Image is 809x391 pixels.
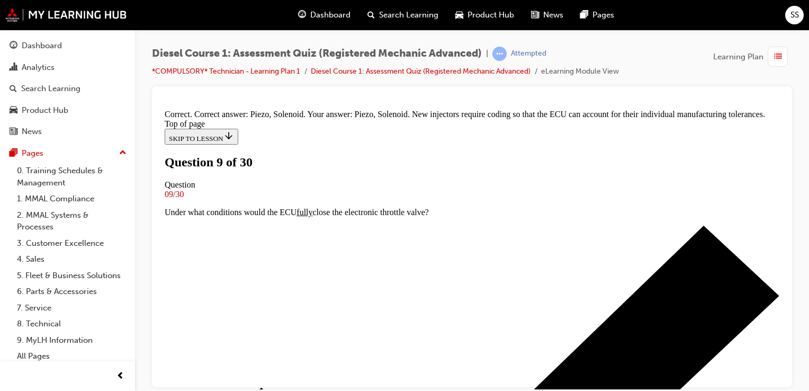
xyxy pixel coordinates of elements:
[4,4,619,14] div: Correct. Correct answer: Piezo, Solenoid. Your answer: Piezo, Solenoid. New injectors require cod...
[4,144,131,163] button: Pages
[13,191,131,207] a: 1. MMAL Compliance
[4,23,78,39] button: SKIP TO LESSON
[4,34,131,144] button: DashboardAnalyticsSearch LearningProduct HubNews
[116,370,124,383] span: prev-icon
[22,126,42,138] div: News
[22,147,43,159] div: Pages
[790,9,799,21] span: SS
[531,8,539,22] span: news-icon
[13,300,131,316] a: 7. Service
[580,8,588,22] span: pages-icon
[4,58,131,77] a: Analytics
[359,4,447,26] a: search-iconSearch Learning
[486,48,488,60] span: |
[22,40,62,52] div: Dashboard
[455,8,463,22] span: car-icon
[10,127,17,137] span: news-icon
[10,63,17,73] span: chart-icon
[298,8,306,22] span: guage-icon
[572,4,623,26] a: pages-iconPages
[447,4,523,26] a: car-iconProduct Hub
[713,47,792,67] button: Learning Plan
[21,83,80,95] div: Search Learning
[13,235,131,252] a: 3. Customer Excellence
[13,207,131,235] a: 2. MMAL Systems & Processes
[4,122,131,141] a: News
[543,9,563,21] span: News
[13,283,131,300] a: 6. Parts & Accessories
[785,6,804,24] button: SS
[13,251,131,268] a: 4. Sales
[22,61,55,74] div: Analytics
[136,102,152,111] u: fully
[4,79,131,99] a: Search Learning
[4,84,619,94] div: 09/30
[13,268,131,284] a: 5. Fleet & Business Solutions
[13,332,131,349] a: 9. MyLH Information
[4,14,619,23] div: Top of page
[367,8,375,22] span: search-icon
[10,106,17,115] span: car-icon
[379,9,438,21] span: Search Learning
[10,149,17,158] span: pages-icon
[13,163,131,191] a: 0. Training Schedules & Management
[4,102,619,112] p: Under what conditions would the ECU close the electronic throttle valve?
[592,9,614,21] span: Pages
[13,316,131,332] a: 8. Technical
[511,49,546,59] div: Attempted
[152,48,482,60] span: Diesel Course 1: Assessment Quiz (Registered Mechanic Advanced)
[774,50,782,64] span: list-icon
[311,67,531,76] a: Diesel Course 1: Assessment Quiz (Registered Mechanic Advanced)
[152,67,300,76] a: *COMPULSORY* Technician - Learning Plan 1
[13,348,131,365] a: All Pages
[541,66,619,78] li: eLearning Module View
[22,104,68,117] div: Product Hub
[4,75,619,84] div: Question
[4,101,131,120] a: Product Hub
[10,41,17,51] span: guage-icon
[5,8,127,22] img: mmal
[4,50,619,64] h1: Question 9 of 30
[713,51,763,63] span: Learning Plan
[468,9,514,21] span: Product Hub
[523,4,572,26] a: news-iconNews
[290,4,359,26] a: guage-iconDashboard
[492,47,507,61] span: learningRecordVerb_ATTEMPT-icon
[8,29,74,37] span: SKIP TO LESSON
[4,36,131,56] a: Dashboard
[119,146,127,160] span: up-icon
[10,84,17,94] span: search-icon
[310,9,350,21] span: Dashboard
